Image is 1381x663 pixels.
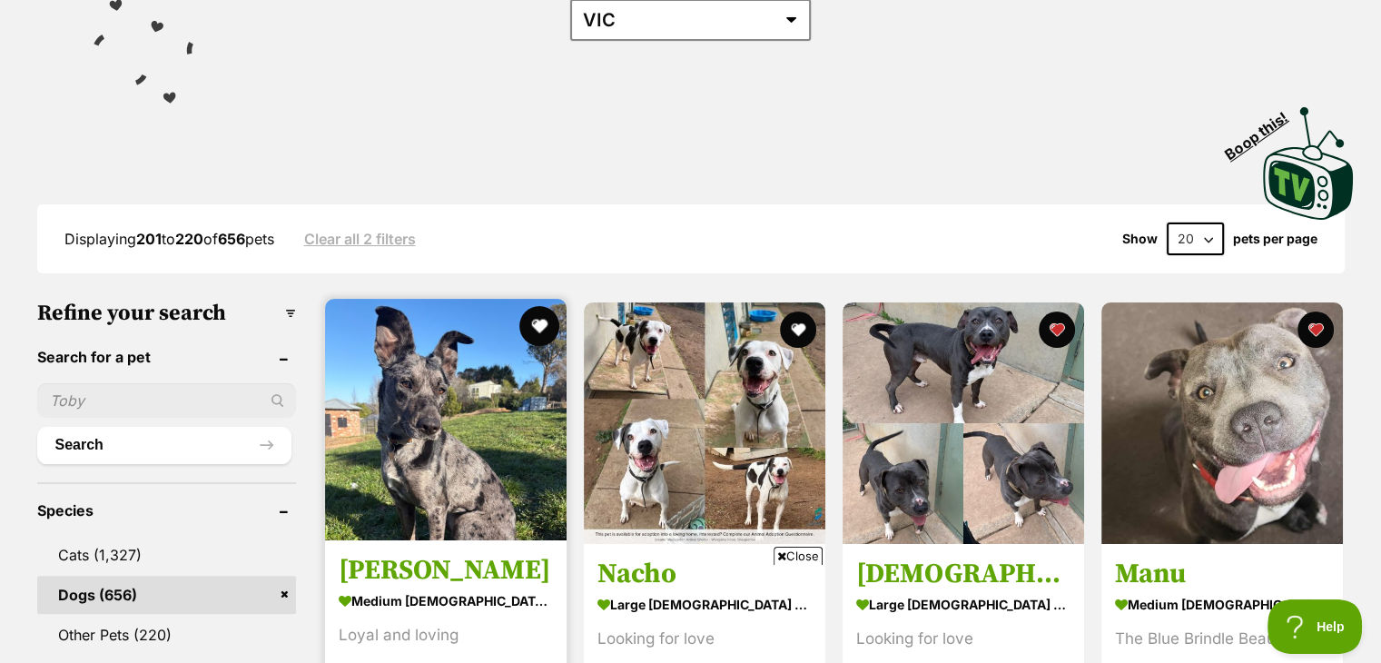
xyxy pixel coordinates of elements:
[37,502,296,519] header: Species
[339,624,553,648] div: Loyal and loving
[856,558,1070,592] h3: [DEMOGRAPHIC_DATA]
[584,302,825,544] img: Nacho - American Bulldog
[136,230,162,248] strong: 201
[339,589,553,615] strong: medium [DEMOGRAPHIC_DATA] Dog
[37,427,291,463] button: Search
[1115,558,1329,592] h3: Manu
[37,536,296,574] a: Cats (1,327)
[64,230,274,248] span: Displaying to of pets
[304,231,416,247] a: Clear all 2 filters
[1115,628,1329,652] div: The Blue Brindle Beauty
[519,306,559,346] button: favourite
[780,312,816,348] button: favourite
[37,616,296,654] a: Other Pets (220)
[175,230,203,248] strong: 220
[37,576,296,614] a: Dogs (656)
[1263,107,1354,220] img: PetRescue TV logo
[360,572,1021,654] iframe: Advertisement
[843,302,1084,544] img: Zeus - American Staffordshire Terrier Dog
[37,301,296,326] h3: Refine your search
[325,299,567,540] img: Mable - Australian Koolie Dog
[856,628,1070,652] div: Looking for love
[597,558,812,592] h3: Nacho
[856,592,1070,618] strong: large [DEMOGRAPHIC_DATA] Dog
[37,349,296,365] header: Search for a pet
[1297,312,1334,348] button: favourite
[1263,91,1354,223] a: Boop this!
[774,547,823,565] span: Close
[1268,599,1363,654] iframe: Help Scout Beacon - Open
[1115,592,1329,618] strong: medium [DEMOGRAPHIC_DATA] Dog
[1222,97,1306,163] span: Boop this!
[1101,302,1343,544] img: Manu - American Staffordshire Terrier Dog
[1122,232,1158,246] span: Show
[37,383,296,418] input: Toby
[339,554,553,589] h3: [PERSON_NAME]
[218,230,245,248] strong: 656
[1039,312,1075,348] button: favourite
[1233,232,1317,246] label: pets per page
